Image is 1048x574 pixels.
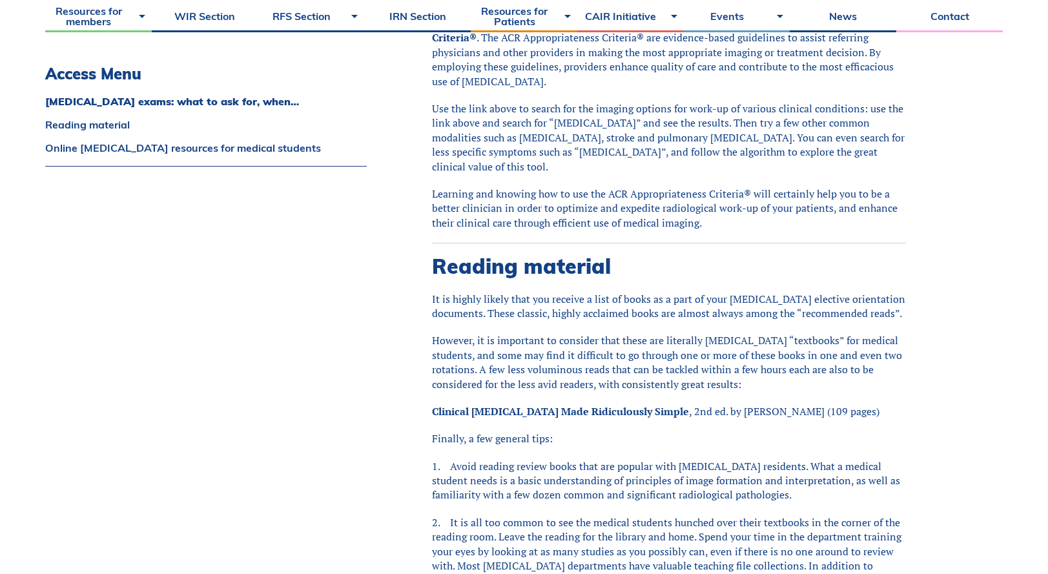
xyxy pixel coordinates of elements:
[432,101,906,174] p: Use the link above to search for the imaging options for work-up of various clinical conditions: ...
[432,187,906,230] p: Learning and knowing how to use the ACR Appropriateness Criteria® will certainly help you to be a...
[432,459,906,502] p: 1. Avoid reading review books that are popular with [MEDICAL_DATA] residents. What a medical stud...
[432,292,906,321] p: It is highly likely that you receive a list of books as a part of your [MEDICAL_DATA] elective or...
[45,119,367,130] a: Reading material
[432,404,906,418] p: , 2nd ed. by [PERSON_NAME] (109 pages)
[432,333,906,391] p: However, it is important to consider that these are literally [MEDICAL_DATA] “textbooks” for medi...
[432,254,906,278] h2: Reading material
[432,404,689,418] a: Clinical [MEDICAL_DATA] Made Ridiculously Simple
[432,2,906,88] p: In order to understand the role of different imaging modalities in management of various clinical...
[432,431,906,446] p: Finally, a few general tips:
[45,65,367,83] h3: Access Menu
[45,143,367,153] a: Online [MEDICAL_DATA] resources for medical students
[45,96,367,107] a: [MEDICAL_DATA] exams: what to ask for, when…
